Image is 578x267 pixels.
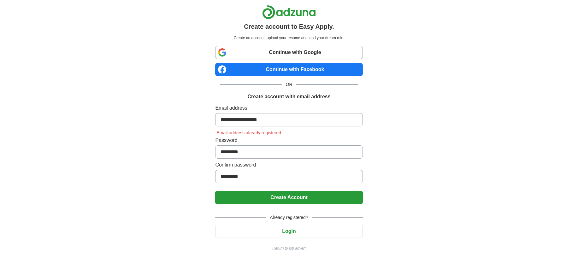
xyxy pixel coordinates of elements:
button: Create Account [215,191,363,204]
label: Confirm password [215,161,363,169]
a: Continue with Facebook [215,63,363,76]
a: Return to job advert [215,246,363,251]
a: Continue with Google [215,46,363,59]
a: Login [215,228,363,234]
h1: Create account to Easy Apply. [244,22,334,31]
span: Already registered? [266,214,312,221]
span: Email address already registered. [215,130,284,135]
span: OR [282,81,296,88]
label: Password [215,137,363,144]
button: Login [215,225,363,238]
label: Email address [215,104,363,112]
p: Create an account, upload your resume and land your dream role. [216,35,361,41]
img: Adzuna logo [262,5,316,19]
h1: Create account with email address [247,93,330,100]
